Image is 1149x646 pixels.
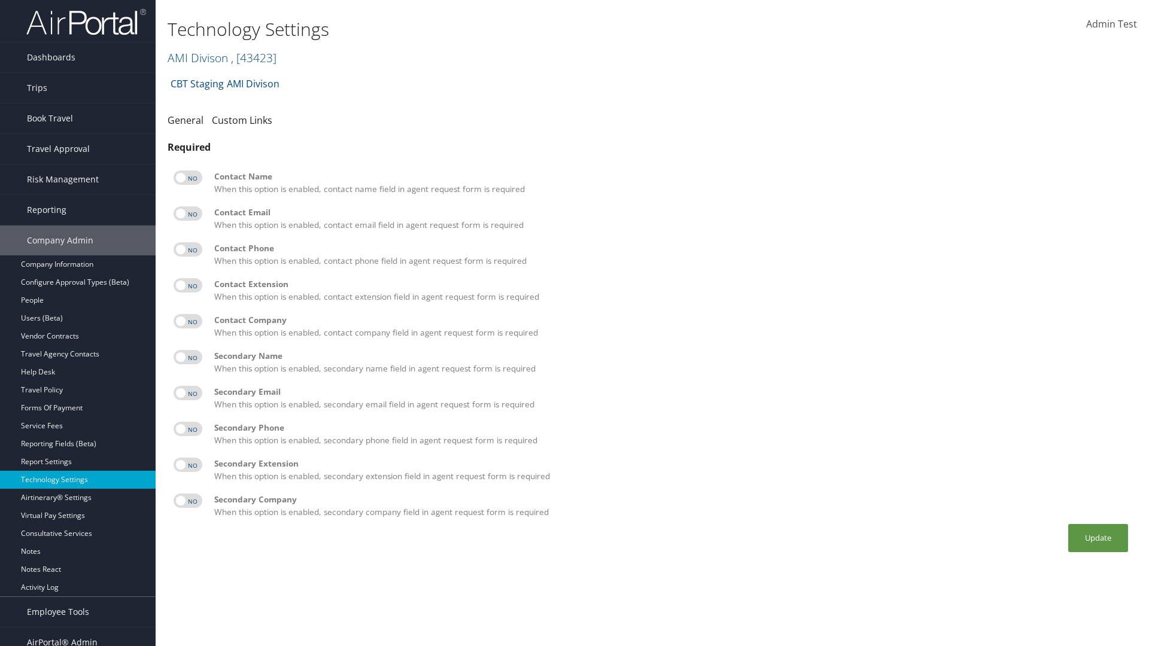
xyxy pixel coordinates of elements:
label: When this option is enabled, secondary extension field in agent request form is required [214,458,1131,482]
span: Employee Tools [27,597,89,627]
span: Risk Management [27,164,99,194]
div: Secondary Name [214,350,1131,362]
label: When this option is enabled, contact name field in agent request form is required [214,170,1131,195]
label: When this option is enabled, contact extension field in agent request form is required [214,278,1131,303]
div: Contact Email [214,206,1131,218]
span: Travel Approval [27,134,90,164]
span: Reporting [27,195,66,225]
label: When this option is enabled, contact email field in agent request form is required [214,206,1131,231]
div: Required [168,140,1137,154]
span: Admin Test [1086,17,1137,31]
span: Company Admin [27,226,93,255]
a: General [168,114,203,127]
span: , [ 43423 ] [231,50,276,66]
a: AMI Divison [227,72,279,96]
label: When this option is enabled, secondary phone field in agent request form is required [214,422,1131,446]
div: Contact Extension [214,278,1131,290]
span: Book Travel [27,103,73,133]
button: Update [1068,524,1128,552]
div: Contact Name [214,170,1131,182]
a: CBT Staging [171,72,224,96]
label: When this option is enabled, contact company field in agent request form is required [214,314,1131,339]
a: Custom Links [212,114,272,127]
label: When this option is enabled, contact phone field in agent request form is required [214,242,1131,267]
div: Secondary Company [214,493,1131,505]
a: AMI Divison [168,50,276,66]
div: Secondary Extension [214,458,1131,470]
span: Trips [27,73,47,103]
div: Contact Company [214,314,1131,326]
div: Secondary Phone [214,422,1131,434]
label: When this option is enabled, secondary name field in agent request form is required [214,350,1131,374]
label: When this option is enabled, secondary email field in agent request form is required [214,386,1131,410]
div: Secondary Email [214,386,1131,398]
span: Dashboards [27,42,75,72]
div: Contact Phone [214,242,1131,254]
label: When this option is enabled, secondary company field in agent request form is required [214,493,1131,518]
img: airportal-logo.png [26,8,146,36]
a: Admin Test [1086,6,1137,43]
h1: Technology Settings [168,17,814,42]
